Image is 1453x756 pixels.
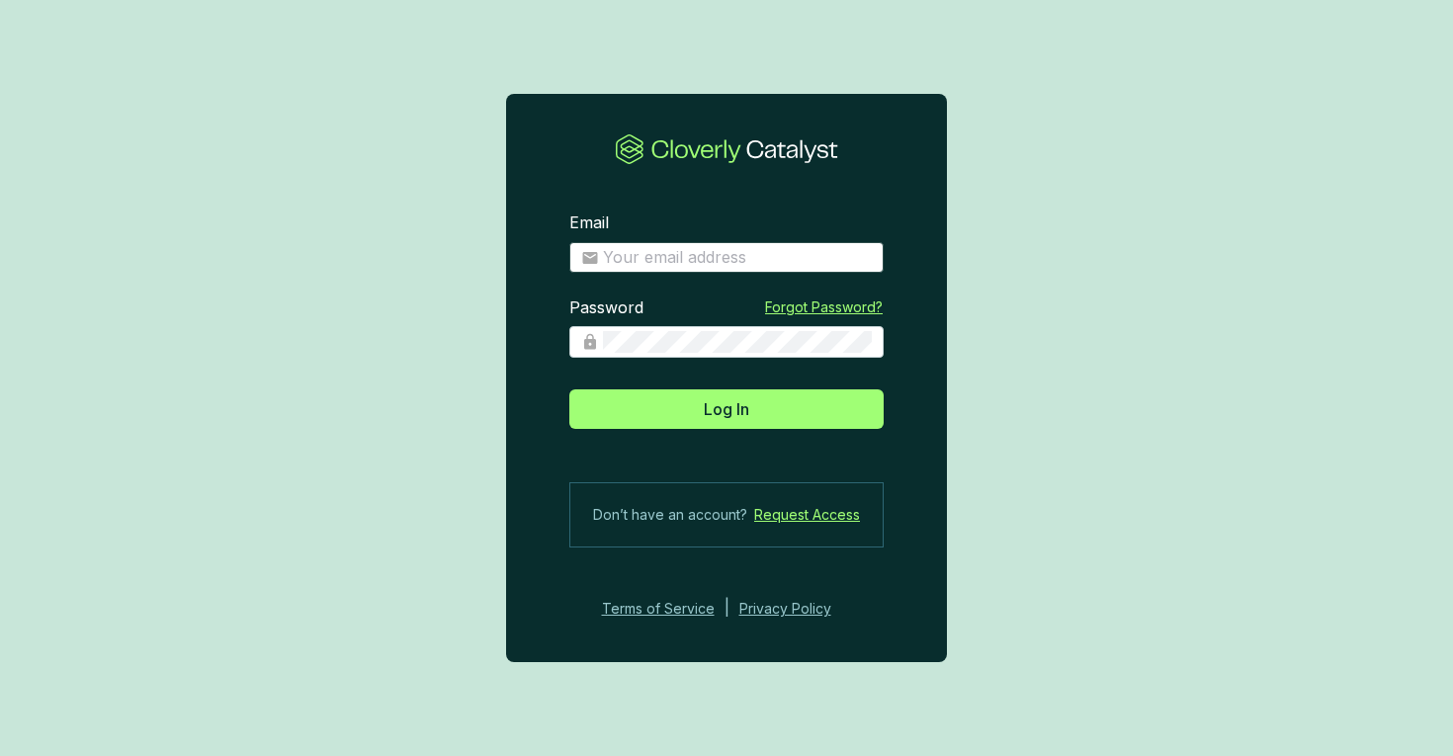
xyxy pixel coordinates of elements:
[569,212,609,234] label: Email
[754,503,860,527] a: Request Access
[596,597,715,621] a: Terms of Service
[603,247,872,269] input: Email
[593,503,747,527] span: Don’t have an account?
[739,597,858,621] a: Privacy Policy
[765,297,883,317] a: Forgot Password?
[725,597,729,621] div: |
[569,389,884,429] button: Log In
[569,297,643,319] label: Password
[603,331,872,353] input: Password
[704,397,749,421] span: Log In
